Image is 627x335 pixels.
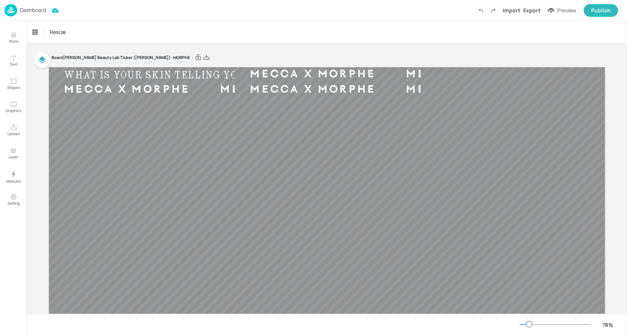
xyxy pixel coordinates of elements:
div: MECCA X MORPHE [235,83,391,97]
div: MECCA X MORPHE [391,83,547,97]
div: MECCA X MORPHE [205,83,361,97]
div: MECCA X MORPHE [49,83,205,97]
span: Resize [48,28,67,36]
label: Redo (Ctrl + Y) [487,4,500,17]
div: MECCA X MORPHE [391,68,547,82]
label: Undo (Ctrl + Z) [474,4,487,17]
div: WHAT IS YOUR SKIN TELLING YOU? [49,68,265,82]
div: Board [PERSON_NAME] Beauty Lab Ticker ([PERSON_NAME])- MORPHE [49,53,193,63]
div: Preview [557,6,576,15]
img: logo-86c26b7e.jpg [4,4,17,16]
div: Publish [591,6,611,15]
p: Dashboard [20,7,46,13]
div: Import [503,6,520,14]
button: Preview [543,5,581,16]
div: 78 % [599,321,617,329]
button: Publish [584,4,618,17]
div: Export [523,6,540,14]
div: MECCA X MORPHE [235,68,391,82]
